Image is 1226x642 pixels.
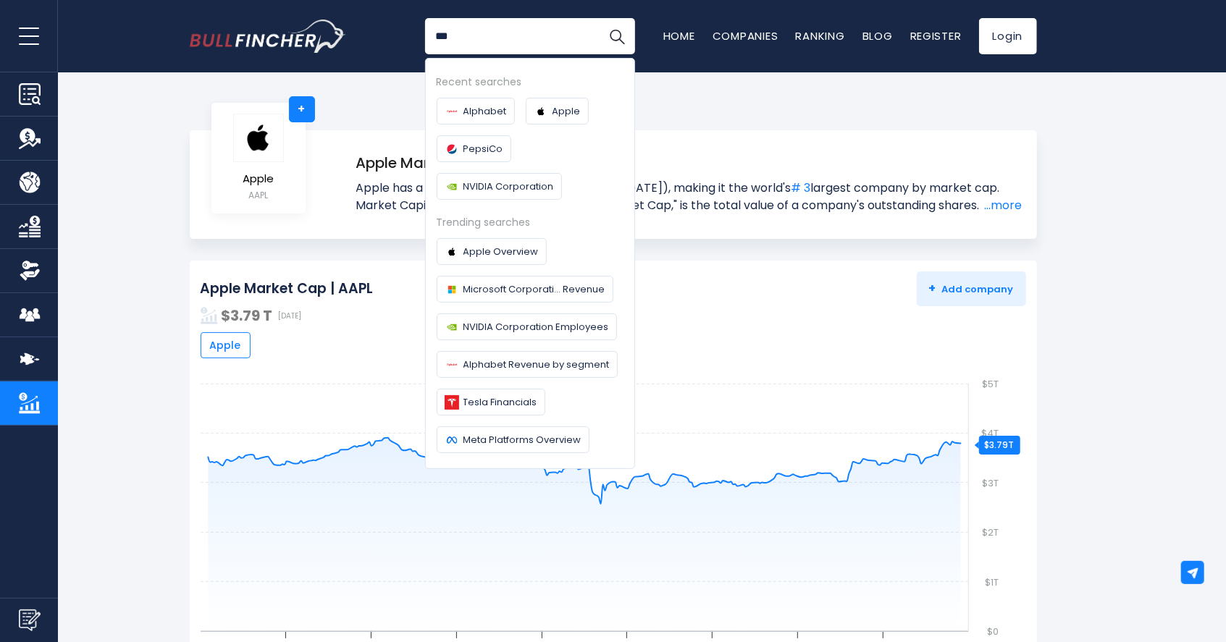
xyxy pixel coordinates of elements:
[19,260,41,282] img: Ownership
[233,114,284,162] img: logo
[979,436,1020,455] div: $3.79T
[190,20,345,53] a: Go to homepage
[437,389,545,415] a: Tesla Financials
[356,152,1023,174] h1: Apple Market Cap | AAPL
[917,271,1026,306] button: +Add company
[463,394,537,410] span: Tesla Financials
[437,238,547,265] a: Apple Overview
[445,282,459,297] img: Company logo
[445,179,459,194] img: NVIDIA Corporation
[526,98,589,124] a: Apple
[929,282,1014,295] span: Add company
[599,18,635,54] button: Search
[981,197,1023,214] a: ...more
[279,311,302,321] span: [DATE]
[796,28,845,43] a: Ranking
[792,179,811,196] a: # 3
[463,244,539,259] span: Apple Overview
[437,426,589,453] a: Meta Platforms Overview
[289,96,315,122] a: +
[201,307,218,324] img: addasd
[437,313,617,340] a: NVIDIA Corporation Employees
[437,276,613,303] a: Microsoft Corporati... Revenue
[356,179,1023,214] span: Apple has a market cap of (as of [DATE]), making it the world's largest company by market cap. Ma...
[713,28,778,43] a: Companies
[445,395,459,410] img: Company logo
[232,113,285,203] a: Apple AAPL
[463,282,605,297] span: Microsoft Corporati... Revenue
[437,214,624,231] div: Trending searches
[201,280,374,298] h2: Apple Market Cap | AAPL
[929,280,936,297] strong: +
[463,104,507,119] span: Alphabet
[553,104,581,119] span: Apple
[910,28,962,43] a: Register
[445,245,459,259] img: Company logo
[987,625,999,638] text: $0
[982,525,999,539] text: $2T
[222,305,273,326] strong: $3.79 T
[233,173,284,185] span: Apple
[985,575,999,589] text: $1T
[445,358,459,372] img: Company logo
[437,351,618,378] a: Alphabet Revenue by segment
[982,377,999,391] text: $5T
[982,476,999,490] text: $3T
[445,142,459,156] img: PepsiCo
[463,357,610,372] span: Alphabet Revenue by segment
[862,28,893,43] a: Blog
[233,189,284,202] small: AAPL
[437,135,511,162] a: PepsiCo
[463,432,581,447] span: Meta Platforms Overview
[463,179,554,194] span: NVIDIA Corporation
[463,319,609,334] span: NVIDIA Corporation Employees
[979,18,1037,54] a: Login
[437,98,515,124] a: Alphabet
[463,141,503,156] span: PepsiCo
[437,74,624,90] div: Recent searches
[981,426,999,440] text: $4T
[445,104,459,119] img: Alphabet
[437,173,562,200] a: NVIDIA Corporation
[445,320,459,334] img: Company logo
[190,20,346,53] img: Bullfincher logo
[210,339,241,352] span: Apple
[445,433,459,447] img: Company logo
[663,28,695,43] a: Home
[534,104,548,119] img: Apple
